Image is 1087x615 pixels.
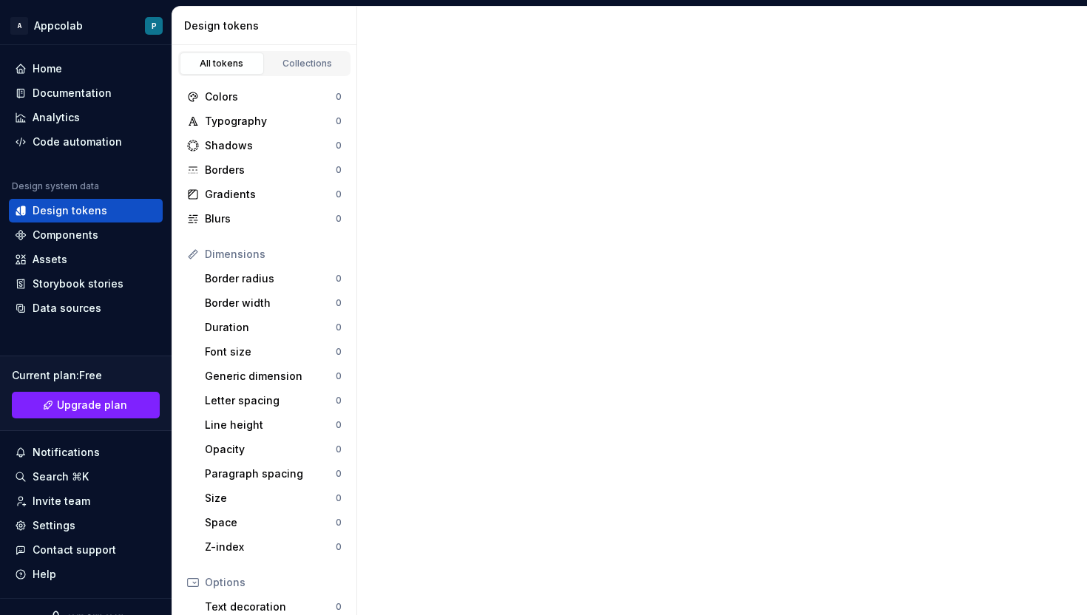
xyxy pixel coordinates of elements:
[205,138,336,153] div: Shadows
[9,57,163,81] a: Home
[33,543,116,557] div: Contact support
[33,135,122,149] div: Code automation
[205,247,342,262] div: Dimensions
[9,81,163,105] a: Documentation
[199,340,348,364] a: Font size0
[336,322,342,333] div: 0
[336,601,342,613] div: 0
[9,272,163,296] a: Storybook stories
[9,538,163,562] button: Contact support
[205,344,336,359] div: Font size
[205,575,342,590] div: Options
[9,223,163,247] a: Components
[336,395,342,407] div: 0
[34,18,83,33] div: Appcolab
[205,599,336,614] div: Text decoration
[199,535,348,559] a: Z-index0
[9,199,163,222] a: Design tokens
[336,541,342,553] div: 0
[205,442,336,457] div: Opacity
[199,267,348,290] a: Border radius0
[336,492,342,504] div: 0
[9,130,163,154] a: Code automation
[185,58,259,69] div: All tokens
[199,486,348,510] a: Size0
[33,494,90,509] div: Invite team
[33,110,80,125] div: Analytics
[3,10,169,41] button: AAppcolabP
[9,441,163,464] button: Notifications
[199,316,348,339] a: Duration0
[181,207,348,231] a: Blurs0
[9,296,163,320] a: Data sources
[205,491,336,506] div: Size
[12,180,99,192] div: Design system data
[205,296,336,310] div: Border width
[12,368,160,383] div: Current plan : Free
[205,211,336,226] div: Blurs
[205,163,336,177] div: Borders
[181,109,348,133] a: Typography0
[336,164,342,176] div: 0
[336,115,342,127] div: 0
[9,563,163,586] button: Help
[33,86,112,101] div: Documentation
[336,273,342,285] div: 0
[336,419,342,431] div: 0
[199,438,348,461] a: Opacity0
[199,291,348,315] a: Border width0
[336,468,342,480] div: 0
[205,320,336,335] div: Duration
[33,228,98,242] div: Components
[9,489,163,513] a: Invite team
[33,445,100,460] div: Notifications
[33,567,56,582] div: Help
[33,301,101,316] div: Data sources
[152,20,157,32] div: P
[33,518,75,533] div: Settings
[336,517,342,529] div: 0
[205,369,336,384] div: Generic dimension
[336,213,342,225] div: 0
[205,89,336,104] div: Colors
[336,370,342,382] div: 0
[199,413,348,437] a: Line height0
[184,18,351,33] div: Design tokens
[33,61,62,76] div: Home
[205,114,336,129] div: Typography
[181,183,348,206] a: Gradients0
[336,91,342,103] div: 0
[199,364,348,388] a: Generic dimension0
[336,444,342,455] div: 0
[33,252,67,267] div: Assets
[181,158,348,182] a: Borders0
[205,418,336,432] div: Line height
[336,140,342,152] div: 0
[199,511,348,534] a: Space0
[33,276,123,291] div: Storybook stories
[181,134,348,157] a: Shadows0
[205,540,336,554] div: Z-index
[336,297,342,309] div: 0
[199,389,348,412] a: Letter spacing0
[9,514,163,537] a: Settings
[205,466,336,481] div: Paragraph spacing
[10,17,28,35] div: A
[205,187,336,202] div: Gradients
[336,346,342,358] div: 0
[33,469,89,484] div: Search ⌘K
[9,248,163,271] a: Assets
[9,106,163,129] a: Analytics
[199,462,348,486] a: Paragraph spacing0
[33,203,107,218] div: Design tokens
[205,393,336,408] div: Letter spacing
[205,271,336,286] div: Border radius
[12,392,160,418] a: Upgrade plan
[336,188,342,200] div: 0
[181,85,348,109] a: Colors0
[57,398,127,412] span: Upgrade plan
[271,58,345,69] div: Collections
[9,465,163,489] button: Search ⌘K
[205,515,336,530] div: Space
